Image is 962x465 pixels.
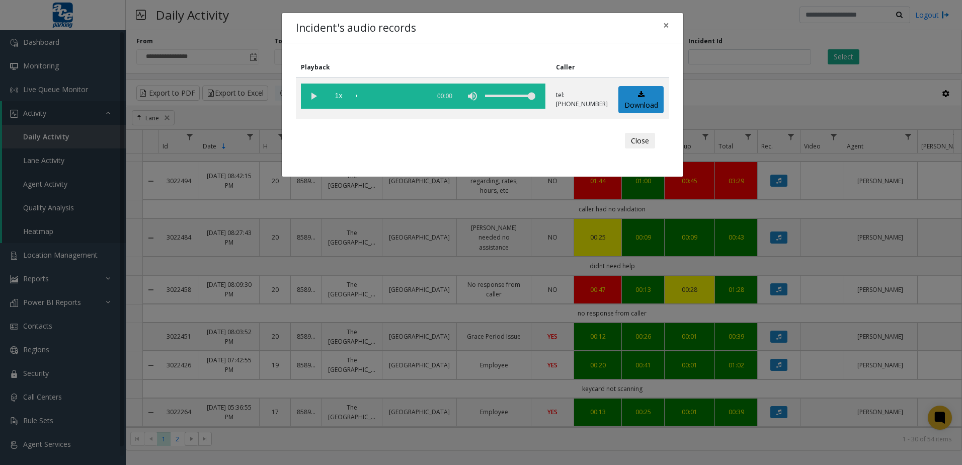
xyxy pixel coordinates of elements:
[556,91,608,109] p: tel:[PHONE_NUMBER]
[485,84,535,109] div: volume level
[625,133,655,149] button: Close
[656,13,676,38] button: Close
[356,84,425,109] div: scrub bar
[551,57,613,77] th: Caller
[296,20,416,36] h4: Incident's audio records
[296,57,551,77] th: Playback
[618,86,664,114] a: Download
[663,18,669,32] span: ×
[326,84,351,109] span: playback speed button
